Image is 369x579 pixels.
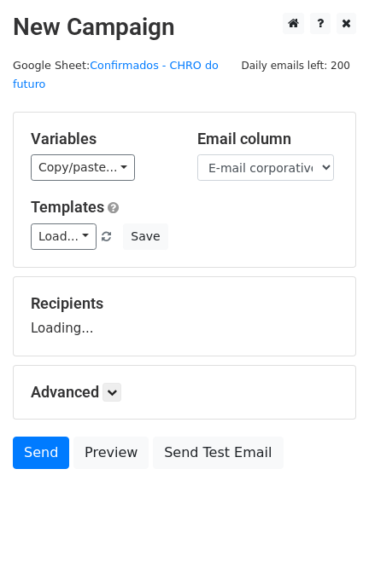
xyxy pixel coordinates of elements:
[123,223,167,250] button: Save
[31,223,97,250] a: Load...
[31,198,104,216] a: Templates
[235,59,356,72] a: Daily emails left: 200
[31,154,135,181] a: Copy/paste...
[13,13,356,42] h2: New Campaign
[31,383,338,402] h5: Advanced
[197,130,338,148] h5: Email column
[13,437,69,469] a: Send
[13,59,219,91] small: Google Sheet:
[31,130,172,148] h5: Variables
[73,437,149,469] a: Preview
[31,294,338,339] div: Loading...
[153,437,283,469] a: Send Test Email
[31,294,338,313] h5: Recipients
[235,56,356,75] span: Daily emails left: 200
[13,59,219,91] a: Confirmados - CHRO do futuro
